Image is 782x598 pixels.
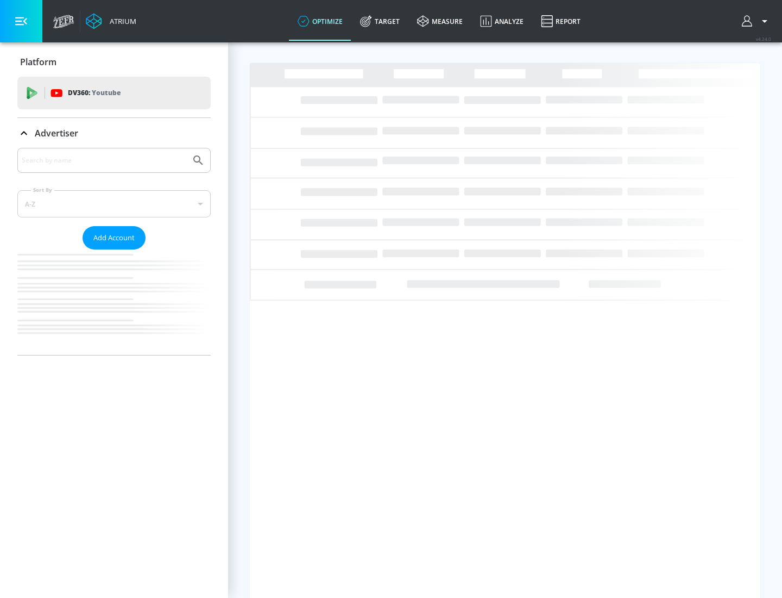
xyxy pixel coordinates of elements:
[83,226,146,250] button: Add Account
[532,2,589,41] a: Report
[22,153,186,167] input: Search by name
[20,56,56,68] p: Platform
[17,250,211,355] nav: list of Advertiser
[92,87,121,98] p: Youtube
[105,16,136,26] div: Atrium
[289,2,351,41] a: optimize
[93,232,135,244] span: Add Account
[471,2,532,41] a: Analyze
[408,2,471,41] a: measure
[17,118,211,148] div: Advertiser
[351,2,408,41] a: Target
[17,77,211,109] div: DV360: Youtube
[35,127,78,139] p: Advertiser
[31,186,54,194] label: Sort By
[68,87,121,99] p: DV360:
[17,47,211,77] div: Platform
[17,190,211,217] div: A-Z
[86,13,136,29] a: Atrium
[17,148,211,355] div: Advertiser
[756,36,771,42] span: v 4.24.0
